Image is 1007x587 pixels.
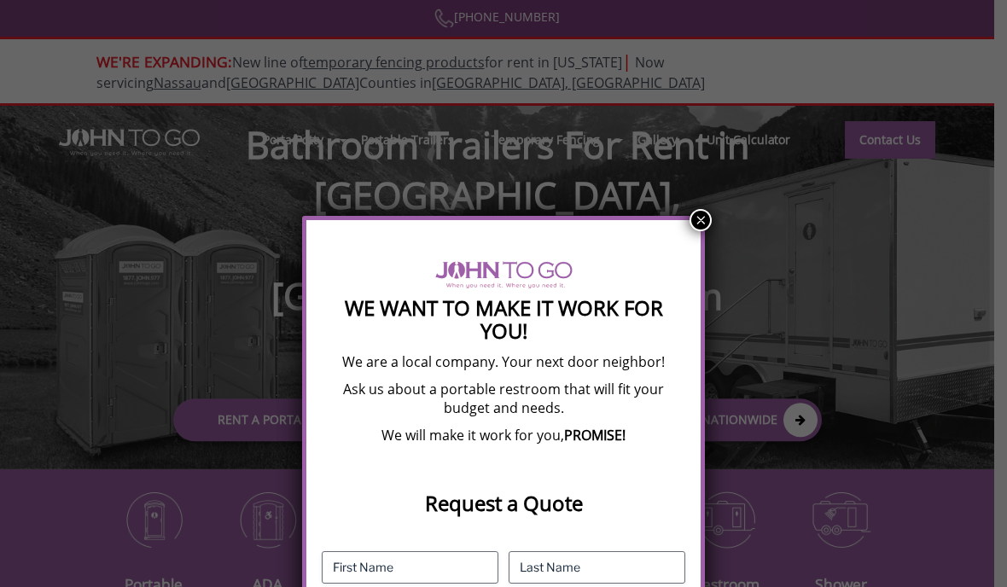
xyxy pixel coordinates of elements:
b: PROMISE! [564,426,626,445]
p: We will make it work for you, [322,426,685,445]
strong: Request a Quote [425,489,583,517]
p: We are a local company. Your next door neighbor! [322,352,685,371]
p: Ask us about a portable restroom that will fit your budget and needs. [322,380,685,417]
button: Close [690,209,712,231]
input: Last Name [509,551,685,584]
img: logo of viptogo [435,261,573,288]
input: First Name [322,551,498,584]
strong: We Want To Make It Work For You! [345,293,663,345]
